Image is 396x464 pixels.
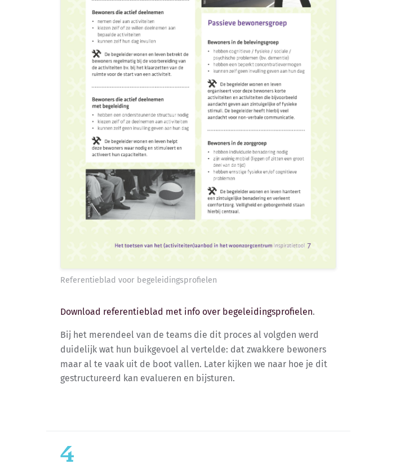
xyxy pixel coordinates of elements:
[60,274,336,287] figcaption: Referentieblad voor begeleidingsprofielen
[60,328,336,385] p: Bij het merendeel van de teams die dit proces al volgden werd duidelijk wat hun buikgevoel al ver...
[60,306,313,317] a: Download referentieblad met info over begeleidingsprofielen
[60,305,336,319] p: .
